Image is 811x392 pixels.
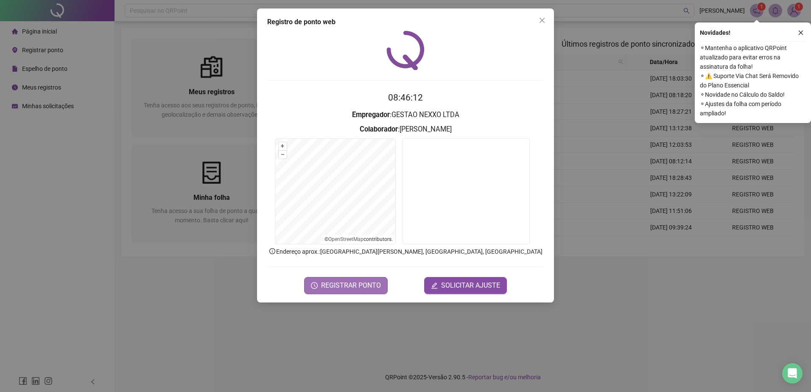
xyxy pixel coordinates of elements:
span: ⚬ ⚠️ Suporte Via Chat Será Removido do Plano Essencial [700,71,806,90]
div: Open Intercom Messenger [782,363,803,384]
h3: : [PERSON_NAME] [267,124,544,135]
span: clock-circle [311,282,318,289]
h3: : GESTAO NEXXO LTDA [267,109,544,120]
span: ⚬ Ajustes da folha com período ampliado! [700,99,806,118]
span: close [539,17,545,24]
button: Close [535,14,549,27]
span: SOLICITAR AJUSTE [441,280,500,291]
span: Novidades ! [700,28,730,37]
span: edit [431,282,438,289]
img: QRPoint [386,31,425,70]
span: ⚬ Novidade no Cálculo do Saldo! [700,90,806,99]
button: REGISTRAR PONTO [304,277,388,294]
span: REGISTRAR PONTO [321,280,381,291]
strong: Colaborador [360,125,398,133]
button: editSOLICITAR AJUSTE [424,277,507,294]
button: – [279,151,287,159]
p: Endereço aprox. : [GEOGRAPHIC_DATA][PERSON_NAME], [GEOGRAPHIC_DATA], [GEOGRAPHIC_DATA] [267,247,544,256]
button: + [279,142,287,150]
span: info-circle [268,247,276,255]
strong: Empregador [352,111,390,119]
a: OpenStreetMap [328,236,364,242]
time: 08:46:12 [388,92,423,103]
span: ⚬ Mantenha o aplicativo QRPoint atualizado para evitar erros na assinatura da folha! [700,43,806,71]
div: Registro de ponto web [267,17,544,27]
span: close [798,30,804,36]
li: © contributors. [324,236,393,242]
